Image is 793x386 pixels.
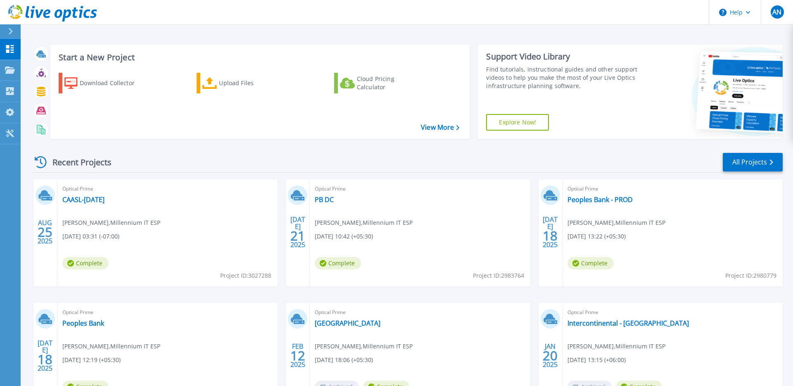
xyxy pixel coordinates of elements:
[38,229,52,236] span: 25
[542,217,558,247] div: [DATE] 2025
[772,9,781,15] span: AN
[59,53,459,62] h3: Start a New Project
[567,342,665,351] span: [PERSON_NAME] , Millennium IT ESP
[62,319,104,327] a: Peoples Bank
[725,271,776,280] span: Project ID: 2980779
[334,73,426,93] a: Cloud Pricing Calculator
[357,75,423,91] div: Cloud Pricing Calculator
[567,232,626,241] span: [DATE] 13:22 (+05:30)
[62,355,121,365] span: [DATE] 12:19 (+05:30)
[723,153,783,172] a: All Projects
[197,73,289,93] a: Upload Files
[486,114,549,131] a: Explore Now!
[567,257,614,269] span: Complete
[567,184,778,193] span: Optical Prime
[219,75,285,91] div: Upload Files
[80,75,146,91] div: Download Collector
[220,271,271,280] span: Project ID: 3027288
[62,218,160,227] span: [PERSON_NAME] , Millennium IT ESP
[62,308,273,317] span: Optical Prime
[62,184,273,193] span: Optical Prime
[567,308,778,317] span: Optical Prime
[290,352,305,359] span: 12
[37,341,53,371] div: [DATE] 2025
[567,319,689,327] a: Intercontinental - [GEOGRAPHIC_DATA]
[62,232,119,241] span: [DATE] 03:31 (-07:00)
[32,152,123,172] div: Recent Projects
[421,124,459,131] a: View More
[37,217,53,247] div: AUG 2025
[315,308,525,317] span: Optical Prime
[486,65,641,90] div: Find tutorials, instructional guides and other support videos to help you make the most of your L...
[315,342,413,351] span: [PERSON_NAME] , Millennium IT ESP
[315,218,413,227] span: [PERSON_NAME] , Millennium IT ESP
[38,356,52,363] span: 18
[567,218,665,227] span: [PERSON_NAME] , Millennium IT ESP
[315,195,334,204] a: PB DC
[315,184,525,193] span: Optical Prime
[486,51,641,62] div: Support Video Library
[62,257,109,269] span: Complete
[62,195,104,204] a: CAASL-[DATE]
[59,73,151,93] a: Download Collector
[290,341,306,371] div: FEB 2025
[315,232,373,241] span: [DATE] 10:42 (+05:30)
[542,341,558,371] div: JAN 2025
[543,352,558,359] span: 20
[473,271,524,280] span: Project ID: 2983764
[567,355,626,365] span: [DATE] 13:15 (+06:00)
[62,342,160,351] span: [PERSON_NAME] , Millennium IT ESP
[315,355,373,365] span: [DATE] 18:06 (+05:30)
[543,232,558,239] span: 18
[315,257,361,269] span: Complete
[567,195,633,204] a: Peoples Bank - PROD
[315,319,380,327] a: [GEOGRAPHIC_DATA]
[290,232,305,239] span: 21
[290,217,306,247] div: [DATE] 2025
